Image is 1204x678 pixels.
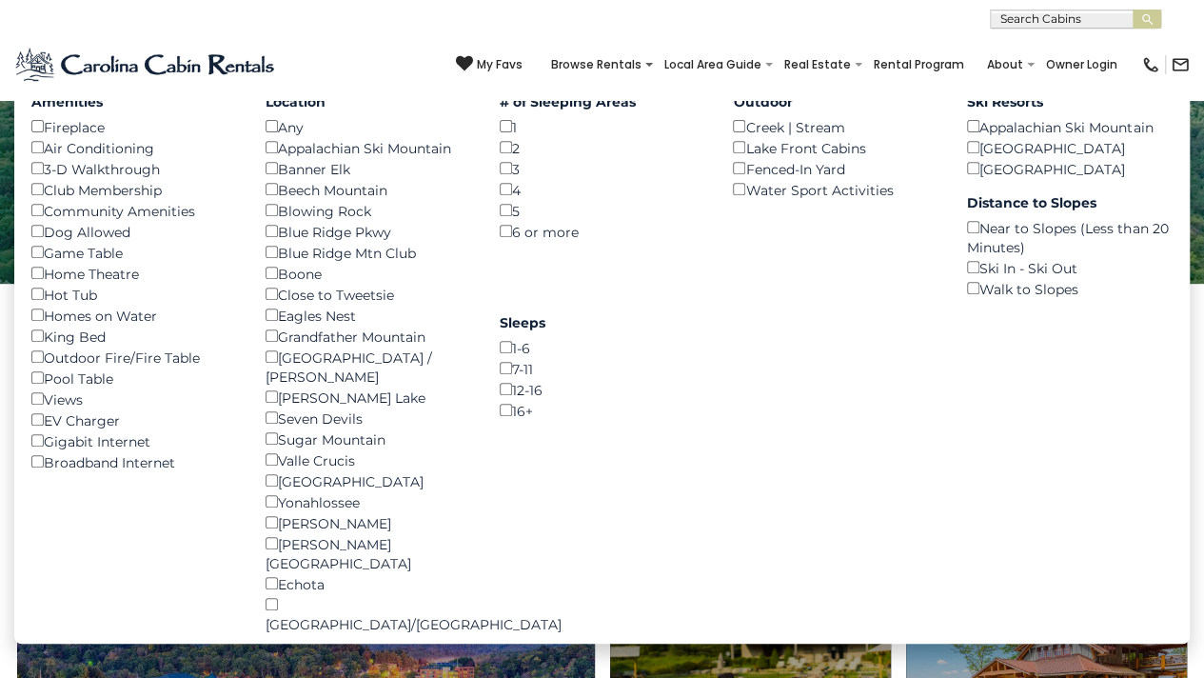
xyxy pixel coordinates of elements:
img: phone-regular-black.png [1141,55,1160,74]
div: Air Conditioning [31,137,237,158]
div: Creek | Stream [733,116,938,137]
div: Boone [266,263,471,284]
label: Outdoor [733,92,938,111]
a: Local Area Guide [655,51,771,78]
div: Seven Devils [266,408,471,429]
div: [GEOGRAPHIC_DATA]/[GEOGRAPHIC_DATA] [266,594,471,634]
div: Walk to Slopes [967,278,1173,299]
div: Blue Ridge Mtn Club [266,242,471,263]
div: Broadband Internet [31,451,237,472]
div: Appalachian Ski Mountain [266,137,471,158]
div: Blowing Rock [266,200,471,221]
div: Dog Allowed [31,221,237,242]
label: Distance to Slopes [967,193,1173,212]
div: Close to Tweetsie [266,284,471,305]
div: 7-11 [500,358,705,379]
div: Banner Elk [266,158,471,179]
div: 3-D Walkthrough [31,158,237,179]
label: Amenities [31,92,237,111]
div: [PERSON_NAME][GEOGRAPHIC_DATA] [266,533,471,573]
label: Ski Resorts [967,92,1173,111]
div: Homes on Water [31,305,237,326]
div: Appalachian Ski Mountain [967,116,1173,137]
div: Lake Front Cabins [733,137,938,158]
div: [GEOGRAPHIC_DATA] [266,470,471,491]
div: EV Charger [31,409,237,430]
div: Fenced-In Yard [733,158,938,179]
img: mail-regular-black.png [1171,55,1190,74]
div: Hot Tub [31,284,237,305]
a: Browse Rentals [542,51,651,78]
div: Any [266,116,471,137]
div: Home Theatre [31,263,237,284]
div: 16+ [500,400,705,421]
div: Sugar Mountain [266,429,471,449]
div: 2 [500,137,705,158]
span: My Favs [477,56,523,73]
div: Eagles Nest [266,305,471,326]
div: Echota [266,573,471,594]
div: Blue Ridge Pkwy [266,221,471,242]
div: Outdoor Fire/Fire Table [31,347,237,368]
div: Beech Mountain [266,179,471,200]
label: Location [266,92,471,111]
div: Views [31,389,237,409]
div: 5 [500,200,705,221]
div: Grandfather Mountain [266,326,471,347]
div: [PERSON_NAME] [266,512,471,533]
div: Valle Crucis [266,449,471,470]
div: Pool Table [31,368,237,389]
img: Blue-2.png [14,46,278,84]
div: 4 [500,179,705,200]
a: Owner Login [1036,51,1127,78]
div: Fireplace [31,116,237,137]
div: Near to Slopes (Less than 20 Minutes) [967,217,1173,257]
div: [GEOGRAPHIC_DATA] / [PERSON_NAME] [266,347,471,387]
div: 6 or more [500,221,705,242]
div: Club Membership [31,179,237,200]
div: King Bed [31,326,237,347]
div: Yonahlossee [266,491,471,512]
div: Water Sport Activities [733,179,938,200]
div: [GEOGRAPHIC_DATA] [967,158,1173,179]
div: [PERSON_NAME] Lake [266,387,471,408]
div: 12-16 [500,379,705,400]
div: 3 [500,158,705,179]
div: 1-6 [500,337,705,358]
a: About [977,51,1033,78]
div: Game Table [31,242,237,263]
div: Community Amenities [31,200,237,221]
a: Real Estate [775,51,860,78]
div: Gigabit Internet [31,430,237,451]
div: 1 [500,116,705,137]
div: Ski In - Ski Out [967,257,1173,278]
a: Rental Program [864,51,974,78]
a: My Favs [456,55,523,74]
label: # of Sleeping Areas [500,92,705,111]
div: [GEOGRAPHIC_DATA] [967,137,1173,158]
label: Sleeps [500,313,705,332]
